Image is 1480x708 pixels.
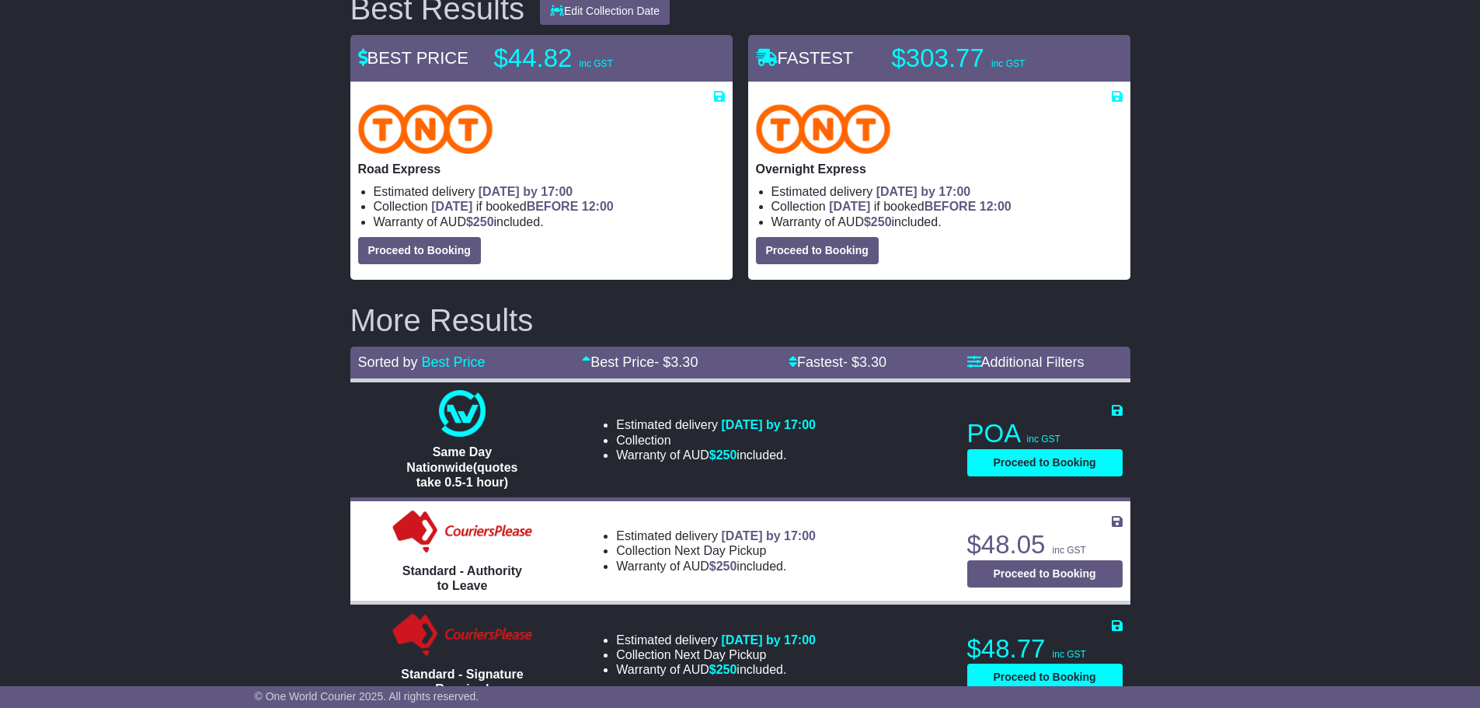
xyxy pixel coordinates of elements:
span: inc GST [1053,649,1086,660]
li: Collection [616,543,816,558]
button: Proceed to Booking [967,449,1123,476]
li: Warranty of AUD included. [616,662,816,677]
button: Proceed to Booking [756,237,879,264]
p: $303.77 [892,43,1086,74]
li: Estimated delivery [616,633,816,647]
span: if booked [431,200,613,213]
li: Estimated delivery [616,528,816,543]
span: © One World Courier 2025. All rights reserved. [255,690,479,703]
span: BEST PRICE [358,48,468,68]
button: Proceed to Booking [967,560,1123,588]
p: $48.05 [967,529,1123,560]
span: $ [709,663,737,676]
img: TNT Domestic: Road Express [358,104,493,154]
a: Additional Filters [967,354,1085,370]
img: Couriers Please: Standard - Signature Required [389,612,536,659]
button: Proceed to Booking [967,664,1123,691]
span: Standard - Authority to Leave [402,564,522,592]
li: Collection [616,647,816,662]
span: inc GST [580,58,613,69]
span: 250 [716,663,737,676]
img: Couriers Please: Standard - Authority to Leave [389,509,536,556]
span: [DATE] by 17:00 [721,529,816,542]
a: Best Price- $3.30 [582,354,698,370]
span: [DATE] by 17:00 [876,185,971,198]
li: Warranty of AUD included. [771,214,1123,229]
span: Next Day Pickup [674,648,766,661]
p: $44.82 [494,43,688,74]
li: Warranty of AUD included. [616,559,816,574]
li: Estimated delivery [771,184,1123,199]
li: Warranty of AUD included. [616,448,816,462]
img: One World Courier: Same Day Nationwide(quotes take 0.5-1 hour) [439,390,486,437]
p: Road Express [358,162,725,176]
p: Overnight Express [756,162,1123,176]
a: Fastest- $3.30 [789,354,886,370]
span: Same Day Nationwide(quotes take 0.5-1 hour) [406,445,517,488]
span: inc GST [1027,434,1060,445]
span: BEFORE [925,200,977,213]
li: Estimated delivery [616,417,816,432]
span: Next Day Pickup [674,544,766,557]
span: 250 [473,215,494,228]
li: Collection [374,199,725,214]
span: Standard - Signature Required [401,668,523,696]
span: 250 [871,215,892,228]
span: [DATE] by 17:00 [721,633,816,647]
span: FASTEST [756,48,854,68]
span: Sorted by [358,354,418,370]
p: POA [967,418,1123,449]
p: $48.77 [967,633,1123,664]
span: $ [709,448,737,462]
li: Collection [616,433,816,448]
a: Best Price [422,354,486,370]
span: 12:00 [980,200,1012,213]
span: inc GST [1053,545,1086,556]
span: 3.30 [670,354,698,370]
li: Estimated delivery [374,184,725,199]
span: [DATE] by 17:00 [479,185,573,198]
img: TNT Domestic: Overnight Express [756,104,891,154]
span: $ [466,215,494,228]
span: [DATE] by 17:00 [721,418,816,431]
span: [DATE] [431,200,472,213]
span: $ [864,215,892,228]
span: BEFORE [527,200,579,213]
span: 250 [716,448,737,462]
span: - $ [843,354,886,370]
span: 3.30 [859,354,886,370]
span: 12:00 [582,200,614,213]
span: inc GST [991,58,1025,69]
span: $ [709,560,737,573]
span: if booked [829,200,1011,213]
span: - $ [654,354,698,370]
span: 250 [716,560,737,573]
li: Warranty of AUD included. [374,214,725,229]
span: [DATE] [829,200,870,213]
li: Collection [771,199,1123,214]
h2: More Results [350,303,1130,337]
button: Proceed to Booking [358,237,481,264]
